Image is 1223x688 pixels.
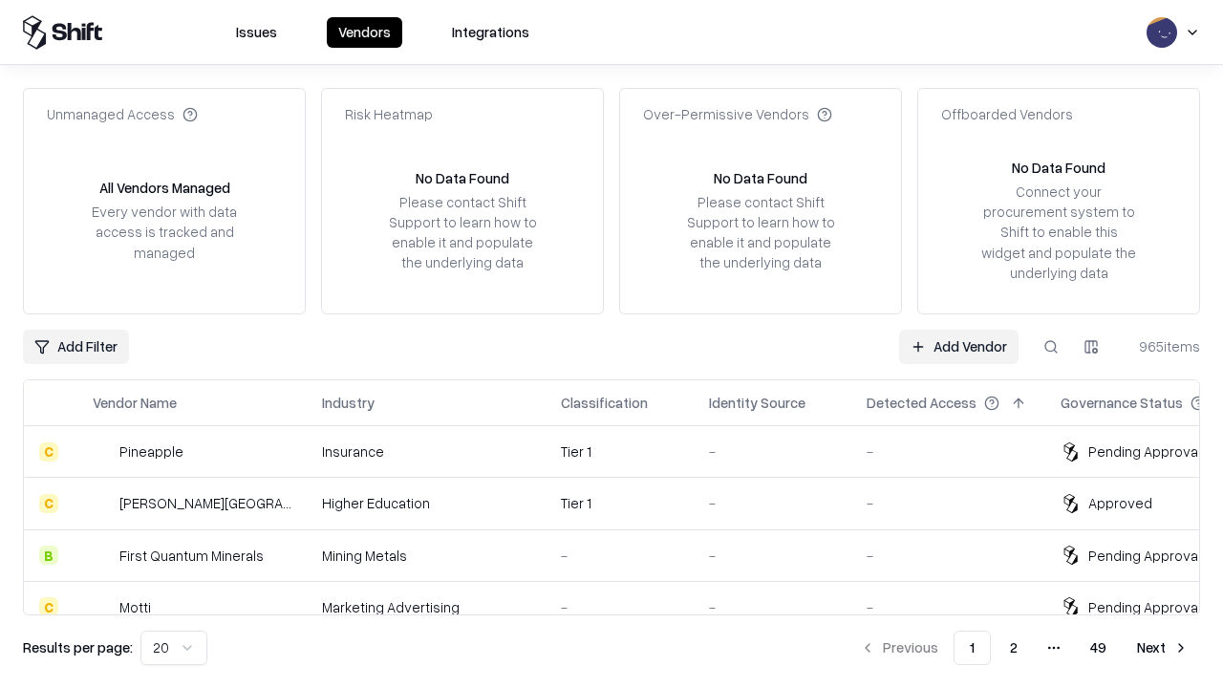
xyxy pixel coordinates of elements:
[979,182,1138,283] div: Connect your procurement system to Shift to enable this widget and populate the underlying data
[941,104,1073,124] div: Offboarded Vendors
[383,192,542,273] div: Please contact Shift Support to learn how to enable it and populate the underlying data
[119,546,264,566] div: First Quantum Minerals
[93,442,112,462] img: Pineapple
[327,17,402,48] button: Vendors
[954,631,991,665] button: 1
[416,168,509,188] div: No Data Found
[322,393,375,413] div: Industry
[714,168,807,188] div: No Data Found
[709,493,836,513] div: -
[1075,631,1122,665] button: 49
[643,104,832,124] div: Over-Permissive Vendors
[322,493,530,513] div: Higher Education
[681,192,840,273] div: Please contact Shift Support to learn how to enable it and populate the underlying data
[225,17,289,48] button: Issues
[322,441,530,462] div: Insurance
[119,441,183,462] div: Pineapple
[867,441,1030,462] div: -
[322,597,530,617] div: Marketing Advertising
[119,597,151,617] div: Motti
[561,441,678,462] div: Tier 1
[709,441,836,462] div: -
[1124,336,1200,356] div: 965 items
[1088,493,1152,513] div: Approved
[85,202,244,262] div: Every vendor with data access is tracked and managed
[867,597,1030,617] div: -
[23,637,133,657] p: Results per page:
[39,494,58,513] div: C
[561,493,678,513] div: Tier 1
[899,330,1019,364] a: Add Vendor
[867,393,976,413] div: Detected Access
[1088,597,1201,617] div: Pending Approval
[119,493,291,513] div: [PERSON_NAME][GEOGRAPHIC_DATA]
[1088,441,1201,462] div: Pending Approval
[39,546,58,565] div: B
[709,597,836,617] div: -
[39,442,58,462] div: C
[345,104,433,124] div: Risk Heatmap
[93,597,112,616] img: Motti
[1061,393,1183,413] div: Governance Status
[47,104,198,124] div: Unmanaged Access
[709,393,805,413] div: Identity Source
[1012,158,1105,178] div: No Data Found
[561,597,678,617] div: -
[995,631,1033,665] button: 2
[322,546,530,566] div: Mining Metals
[867,546,1030,566] div: -
[93,494,112,513] img: Reichman University
[848,631,1200,665] nav: pagination
[440,17,541,48] button: Integrations
[561,393,648,413] div: Classification
[1126,631,1200,665] button: Next
[23,330,129,364] button: Add Filter
[93,546,112,565] img: First Quantum Minerals
[1088,546,1201,566] div: Pending Approval
[867,493,1030,513] div: -
[561,546,678,566] div: -
[99,178,230,198] div: All Vendors Managed
[39,597,58,616] div: C
[93,393,177,413] div: Vendor Name
[709,546,836,566] div: -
